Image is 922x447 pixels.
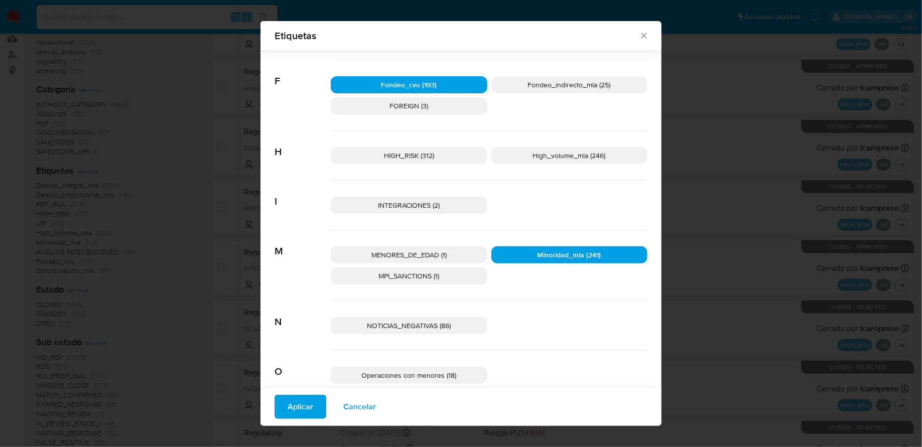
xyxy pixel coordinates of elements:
[538,250,601,260] span: Minoridad_mla (241)
[378,271,439,281] span: MPI_SANCTIONS (1)
[275,395,326,419] button: Aplicar
[491,246,648,263] div: Minoridad_mla (241)
[367,321,451,331] span: NOTICIAS_NEGATIVAS (86)
[275,31,639,41] span: Etiquetas
[288,396,313,418] span: Aplicar
[331,317,487,334] div: NOTICIAS_NEGATIVAS (86)
[331,197,487,214] div: INTEGRACIONES (2)
[491,147,648,164] div: High_volume_mla (246)
[533,151,606,161] span: High_volume_mla (246)
[275,301,331,328] span: N
[275,181,331,208] span: I
[343,396,376,418] span: Cancelar
[331,147,487,164] div: HIGH_RISK (312)
[331,76,487,93] div: Fondeo_cvu (193)
[331,97,487,114] div: FOREIGN (3)
[378,200,440,210] span: INTEGRACIONES (2)
[275,351,331,378] span: O
[371,250,447,260] span: MENORES_DE_EDAD (1)
[275,230,331,257] span: M
[331,267,487,284] div: MPI_SANCTIONS (1)
[331,246,487,263] div: MENORES_DE_EDAD (1)
[275,131,331,158] span: H
[384,151,434,161] span: HIGH_RISK (312)
[275,60,331,87] span: F
[331,367,487,384] div: Operaciones con menores (18)
[639,31,648,40] button: Cerrar
[361,370,456,380] span: Operaciones con menores (18)
[381,80,437,90] span: Fondeo_cvu (193)
[389,101,428,111] span: FOREIGN (3)
[528,80,611,90] span: Fondeo_indirecto_mla (25)
[491,76,648,93] div: Fondeo_indirecto_mla (25)
[330,395,389,419] button: Cancelar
